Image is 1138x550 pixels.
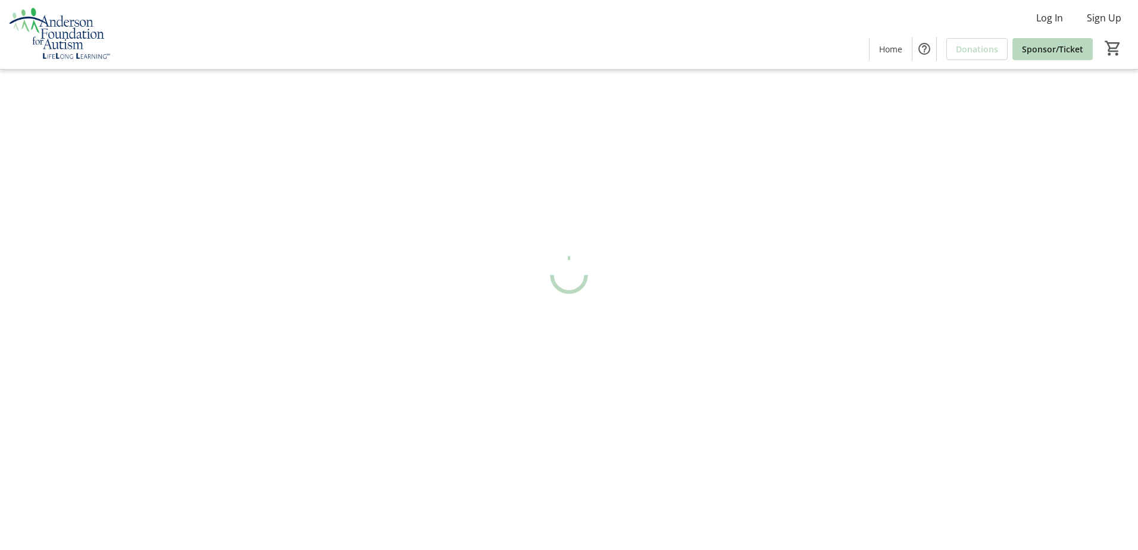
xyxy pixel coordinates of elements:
[946,38,1008,60] a: Donations
[912,37,936,61] button: Help
[1087,11,1121,25] span: Sign Up
[1022,43,1083,55] span: Sponsor/Ticket
[870,38,912,60] a: Home
[879,43,902,55] span: Home
[956,43,998,55] span: Donations
[1027,8,1073,27] button: Log In
[1077,8,1131,27] button: Sign Up
[1102,37,1124,59] button: Cart
[1012,38,1093,60] a: Sponsor/Ticket
[7,5,113,64] img: Anderson Foundation for Autism 's Logo
[1036,11,1063,25] span: Log In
